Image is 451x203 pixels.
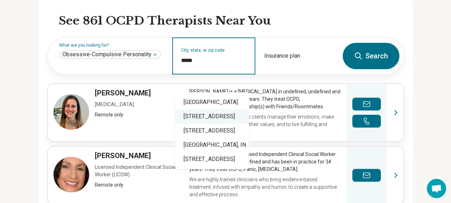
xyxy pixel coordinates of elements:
div: Suggestions [175,92,249,169]
div: [GEOGRAPHIC_DATA], IN [175,138,249,152]
button: Make a phone call [352,115,381,127]
button: Send a message [352,98,381,110]
div: Obsessive-Compulsive Personality [59,50,160,59]
label: What are you looking for? [59,43,164,47]
span: Obsessive-Compulsive Personality [62,51,152,58]
div: Open chat [427,179,446,198]
div: [STREET_ADDRESS] [175,124,249,138]
div: [STREET_ADDRESS] [175,109,249,124]
button: Obsessive-Compulsive Personality [153,52,157,57]
div: [STREET_ADDRESS] [175,152,249,166]
div: [GEOGRAPHIC_DATA] [175,95,249,109]
h2: See 861 OCPD Therapists Near You [59,14,404,28]
button: Search [343,43,399,69]
button: Send a message [352,169,381,182]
